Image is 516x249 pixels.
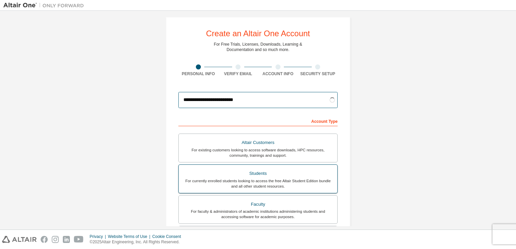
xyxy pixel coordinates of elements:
div: For currently enrolled students looking to access the free Altair Student Edition bundle and all ... [183,178,333,189]
div: Faculty [183,200,333,209]
img: youtube.svg [74,236,84,243]
div: Cookie Consent [152,234,185,239]
img: altair_logo.svg [2,236,37,243]
div: Students [183,169,333,178]
img: instagram.svg [52,236,59,243]
div: For faculty & administrators of academic institutions administering students and accessing softwa... [183,209,333,219]
div: For existing customers looking to access software downloads, HPC resources, community, trainings ... [183,147,333,158]
div: Website Terms of Use [108,234,152,239]
div: Personal Info [178,71,218,77]
img: facebook.svg [41,236,48,243]
img: Altair One [3,2,87,9]
div: For Free Trials, Licenses, Downloads, Learning & Documentation and so much more. [214,42,302,52]
div: Privacy [90,234,108,239]
div: Altair Customers [183,138,333,147]
div: Create an Altair One Account [206,30,310,38]
div: Account Info [258,71,298,77]
img: linkedin.svg [63,236,70,243]
div: Verify Email [218,71,258,77]
div: Security Setup [298,71,338,77]
div: Account Type [178,115,338,126]
p: © 2025 Altair Engineering, Inc. All Rights Reserved. [90,239,185,245]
